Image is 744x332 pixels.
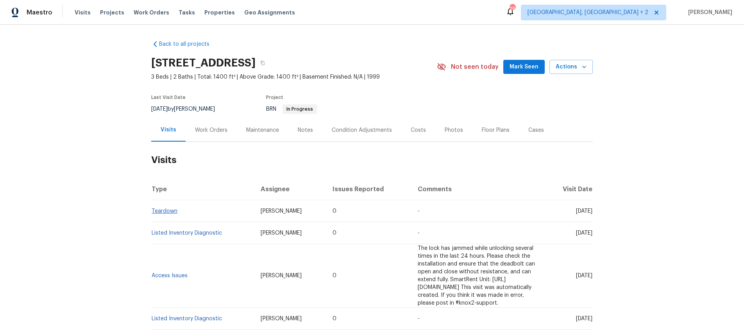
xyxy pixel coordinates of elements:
span: Actions [556,62,587,72]
th: Type [151,178,254,200]
a: Access Issues [152,273,188,278]
span: Visits [75,9,91,16]
span: 0 [333,316,336,321]
div: by [PERSON_NAME] [151,104,224,114]
span: [PERSON_NAME] [261,230,302,236]
span: [DATE] [576,316,592,321]
div: Costs [411,126,426,134]
span: Last Visit Date [151,95,186,100]
span: 0 [333,230,336,236]
span: Mark Seen [510,62,538,72]
button: Mark Seen [503,60,545,74]
h2: Visits [151,142,593,178]
span: [PERSON_NAME] [261,273,302,278]
div: Visits [161,126,176,134]
div: Work Orders [195,126,227,134]
div: Photos [445,126,463,134]
button: Copy Address [256,56,270,70]
span: [DATE] [151,106,168,112]
span: Projects [100,9,124,16]
span: 0 [333,273,336,278]
span: In Progress [283,107,316,111]
th: Issues Reported [326,178,412,200]
a: Listed Inventory Diagnostic [152,316,222,321]
div: Condition Adjustments [332,126,392,134]
div: Cases [528,126,544,134]
span: Project [266,95,283,100]
a: Listed Inventory Diagnostic [152,230,222,236]
div: Notes [298,126,313,134]
th: Comments [411,178,544,200]
th: Assignee [254,178,326,200]
span: - [418,316,420,321]
div: Floor Plans [482,126,510,134]
span: [PERSON_NAME] [685,9,732,16]
span: BRN [266,106,317,112]
span: Not seen today [451,63,499,71]
th: Visit Date [544,178,593,200]
button: Actions [549,60,593,74]
span: - [418,230,420,236]
span: Properties [204,9,235,16]
span: [DATE] [576,230,592,236]
span: Geo Assignments [244,9,295,16]
h2: [STREET_ADDRESS] [151,59,256,67]
span: The lock has jammed while unlocking several times in the last 24 hours. Please check the installa... [418,246,535,306]
span: Maestro [27,9,52,16]
span: 0 [333,208,336,214]
span: [DATE] [576,273,592,278]
span: [PERSON_NAME] [261,208,302,214]
span: Work Orders [134,9,169,16]
div: Maintenance [246,126,279,134]
span: Tasks [179,10,195,15]
span: [GEOGRAPHIC_DATA], [GEOGRAPHIC_DATA] + 2 [528,9,648,16]
span: [PERSON_NAME] [261,316,302,321]
span: [DATE] [576,208,592,214]
a: Teardown [152,208,177,214]
div: 26 [510,5,515,13]
span: - [418,208,420,214]
span: 3 Beds | 2 Baths | Total: 1400 ft² | Above Grade: 1400 ft² | Basement Finished: N/A | 1999 [151,73,437,81]
a: Back to all projects [151,40,226,48]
